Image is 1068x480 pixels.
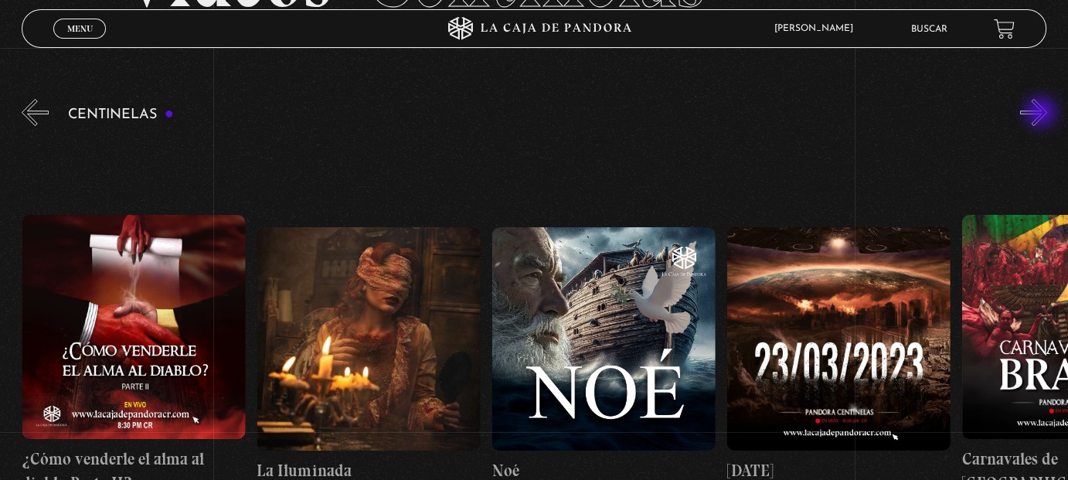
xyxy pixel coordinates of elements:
[67,24,93,33] span: Menu
[22,99,49,126] button: Previous
[994,19,1015,39] a: View your shopping cart
[911,25,947,34] a: Buscar
[767,24,869,33] span: [PERSON_NAME]
[68,107,174,122] h3: Centinelas
[62,37,98,48] span: Cerrar
[1020,99,1047,126] button: Next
